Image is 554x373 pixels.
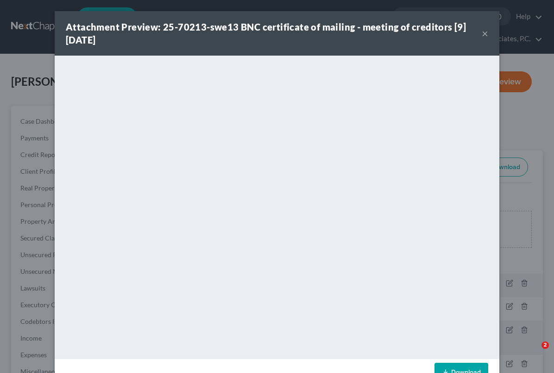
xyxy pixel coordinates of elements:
iframe: <object ng-attr-data='[URL][DOMAIN_NAME]' type='application/pdf' width='100%' height='650px'></ob... [55,56,499,357]
iframe: Intercom live chat [523,341,545,364]
span: 2 [541,341,549,349]
button: × [482,28,488,39]
strong: Attachment Preview: 25-70213-swe13 BNC certificate of mailing - meeting of creditors [9] [DATE] [66,21,466,45]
